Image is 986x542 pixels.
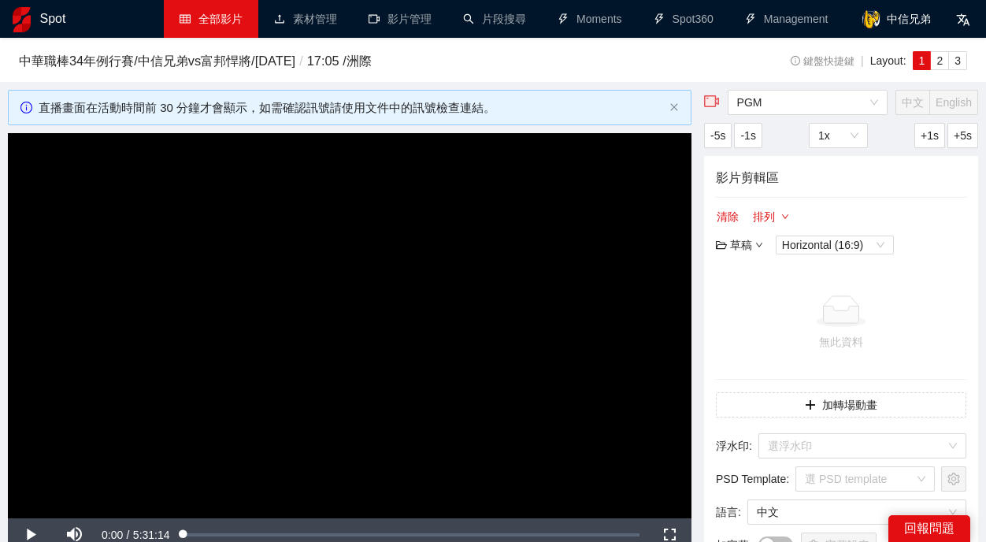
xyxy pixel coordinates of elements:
span: 鍵盤快捷鍵 [791,56,854,67]
span: down [781,213,789,222]
img: logo [13,7,31,32]
span: English [936,96,972,109]
a: search片段搜尋 [463,13,526,25]
span: 中文 [902,96,924,109]
span: -1s [740,127,755,144]
span: info-circle [791,56,801,66]
span: +1s [921,127,939,144]
a: table全部影片 [180,13,243,25]
button: 排列down [752,207,790,226]
div: Progress Bar [183,533,639,536]
button: +5s [947,123,978,148]
span: 語言 : [716,503,741,521]
span: / [295,54,307,68]
span: 2 [936,54,943,67]
div: 無此資料 [722,333,960,351]
div: 直播畫面在活動時間前 30 分鐘才會顯示，如需確認訊號請使用文件中的訊號檢查連結。 [39,98,663,117]
span: 中文 [757,500,957,524]
span: | [861,54,864,67]
span: Layout: [870,54,906,67]
div: 草稿 [716,236,763,254]
span: video-camera [704,94,720,110]
a: thunderboltManagement [745,13,828,25]
img: avatar [862,9,880,28]
span: PGM [737,91,878,114]
div: Video Player [8,133,691,518]
button: 清除 [716,207,739,226]
button: -1s [734,123,762,148]
button: +1s [914,123,945,148]
a: thunderboltSpot360 [654,13,714,25]
button: close [669,102,679,113]
span: 1 [919,54,925,67]
a: thunderboltMoments [558,13,622,25]
span: +5s [954,127,972,144]
span: plus [805,399,816,412]
span: info-circle [20,102,32,113]
a: video-camera影片管理 [369,13,432,25]
h3: 中華職棒34年例行賽 / 中信兄弟 vs 富邦悍將 / [DATE] 17:05 / 洲際 [19,51,707,72]
span: -5s [710,127,725,144]
span: folder-open [716,239,727,251]
span: / [127,529,130,541]
span: Horizontal (16:9) [782,236,888,254]
div: 回報問題 [888,515,970,542]
span: 1x [818,124,858,147]
h4: 影片剪輯區 [716,168,966,187]
span: close [669,102,679,112]
span: down [755,241,763,249]
button: -5s [704,123,732,148]
span: 3 [954,54,961,67]
span: 5:31:14 [133,529,170,541]
button: plus加轉場動畫 [716,392,966,418]
span: 0:00 [102,529,123,541]
button: setting [941,466,966,492]
span: PSD Template : [716,470,789,488]
span: 浮水印 : [716,437,752,455]
a: upload素材管理 [274,13,337,25]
